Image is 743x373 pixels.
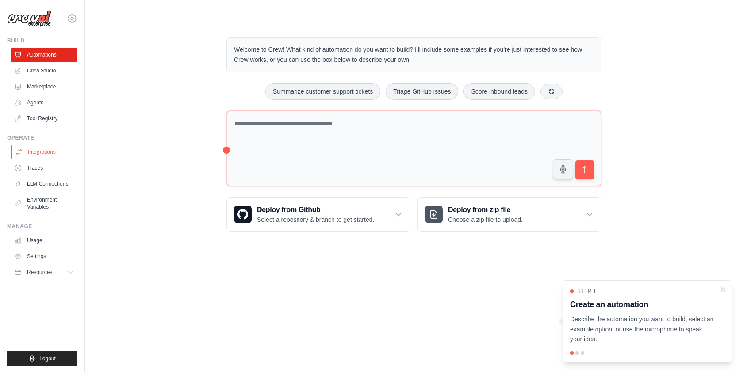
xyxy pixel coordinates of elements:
[257,205,374,215] h3: Deploy from Github
[570,298,714,311] h3: Create an automation
[7,10,51,27] img: Logo
[11,249,77,263] a: Settings
[699,331,743,373] iframe: Chat Widget
[257,215,374,224] p: Select a repository & branch to get started.
[7,134,77,141] div: Operate
[7,351,77,366] button: Logout
[11,48,77,62] a: Automations
[11,95,77,110] a: Agents
[448,215,523,224] p: Choose a zip file to upload.
[7,223,77,230] div: Manage
[11,265,77,279] button: Resources
[11,111,77,126] a: Tool Registry
[39,355,56,362] span: Logout
[11,193,77,214] a: Environment Variables
[577,288,596,295] span: Step 1
[11,161,77,175] a: Traces
[27,269,52,276] span: Resources
[7,37,77,44] div: Build
[11,233,77,247] a: Usage
[463,83,535,100] button: Score inbound leads
[386,83,458,100] button: Triage GitHub issues
[720,286,727,293] button: Close walkthrough
[11,145,78,159] a: Integrations
[570,314,714,344] p: Describe the automation you want to build, select an example option, or use the microphone to spe...
[11,80,77,94] a: Marketplace
[448,205,523,215] h3: Deploy from zip file
[234,45,594,65] p: Welcome to Crew! What kind of automation do you want to build? I'll include some examples if you'...
[265,83,380,100] button: Summarize customer support tickets
[11,177,77,191] a: LLM Connections
[11,64,77,78] a: Crew Studio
